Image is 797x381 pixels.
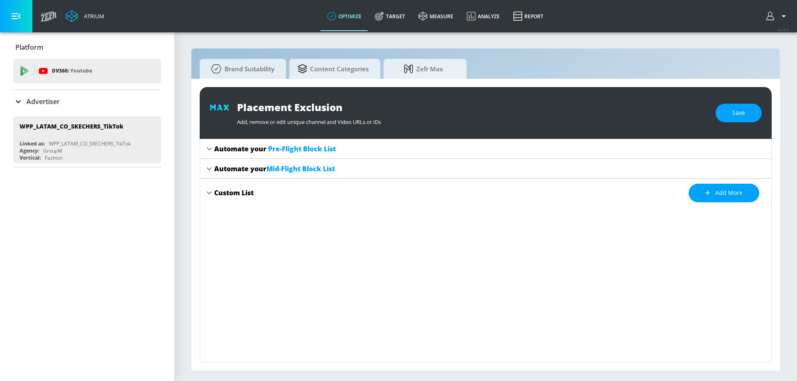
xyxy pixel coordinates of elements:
[298,59,369,79] span: Content Categories
[237,100,707,114] div: Placement Exclusion
[214,144,336,153] div: Automate your
[20,122,123,130] div: WPP_LATAM_CO_SKECHERS_TikTok
[412,1,460,31] a: measure
[266,164,335,173] span: Mid-Flight Block List
[27,97,60,106] p: Advertiser
[689,184,759,202] button: Add more
[200,159,771,179] div: Automate yourMid-Flight Block List
[13,116,161,163] div: WPP_LATAM_CO_SKECHERS_TikTokLinked as:WPP_LATAM_CO_SKECHERS_TikTokAgency:GroupMVertical:Fashion
[20,154,41,161] div: Vertical:
[13,36,161,59] div: Platform
[732,108,745,118] span: Save
[705,188,743,198] span: Add more
[81,12,104,20] div: Atrium
[45,154,63,161] div: Fashion
[392,59,455,79] span: Zefr Max
[20,147,39,154] div: Agency:
[268,144,336,153] span: Pre-Flight Block List
[237,114,707,126] div: Add, remove or edit unique channel and Video URLs or IDs
[368,1,412,31] a: Target
[13,58,161,83] div: DV360: Youtube
[200,179,771,207] div: Custom ListAdd more
[320,1,368,31] a: optimize
[13,90,161,113] div: Advertiser
[506,1,550,31] a: Report
[200,139,771,159] div: Automate your Pre-Flight Block List
[52,66,92,75] p: DV360:
[70,66,92,75] p: Youtube
[20,140,45,147] div: Linked as:
[214,164,335,173] div: Automate your
[716,104,762,122] button: Save
[49,140,131,147] div: WPP_LATAM_CO_SKECHERS_TikTok
[15,43,43,52] p: Platform
[777,27,789,32] span: v 4.25.4
[66,10,104,22] a: Atrium
[460,1,506,31] a: Analyze
[214,188,254,197] div: Custom List
[208,59,274,79] span: Brand Suitability
[43,147,62,154] div: GroupM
